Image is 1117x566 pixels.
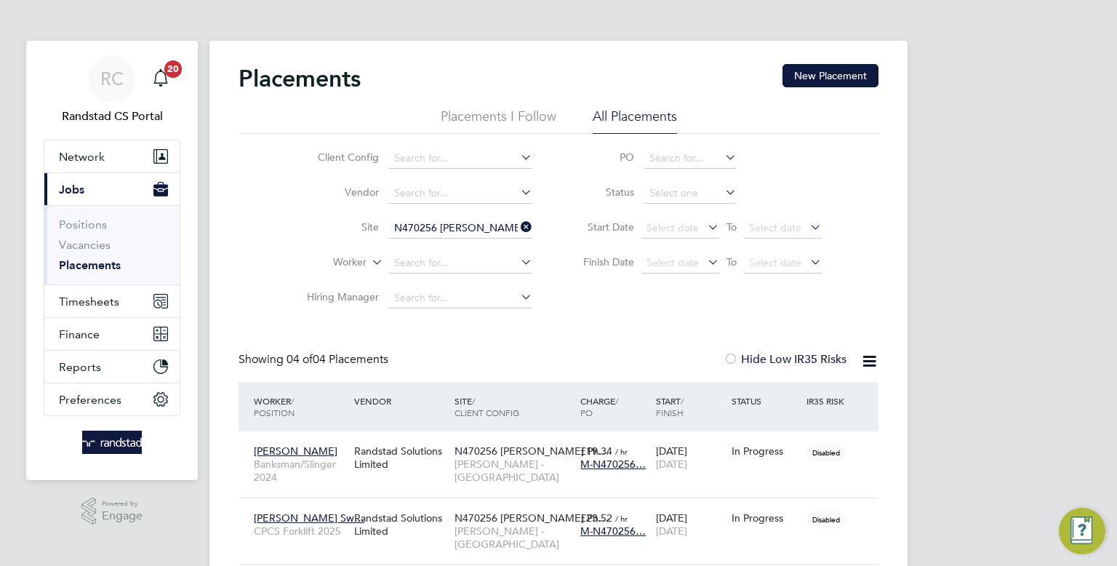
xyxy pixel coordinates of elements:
h2: Placements [239,64,361,93]
label: Status [569,186,634,199]
span: N470256 [PERSON_NAME] Ph… [455,445,609,458]
span: M-N470256… [580,525,646,538]
span: To [722,252,741,271]
span: Network [59,150,105,164]
span: Finance [59,327,100,341]
button: Network [44,140,180,172]
span: £23.52 [580,511,612,525]
span: 20 [164,60,182,78]
button: Engage Resource Center [1059,508,1105,554]
div: Randstad Solutions Limited [351,437,451,478]
div: Site [451,388,577,426]
span: Randstad CS Portal [44,108,180,125]
a: [PERSON_NAME] Sw…CPCS Forklift 2025Randstad Solutions LimitedN470256 [PERSON_NAME] Ph…[PERSON_NAM... [250,503,878,516]
label: Client Config [295,151,379,164]
input: Search for... [389,288,532,308]
span: / Position [254,395,295,418]
li: All Placements [593,108,677,134]
div: Status [728,388,804,414]
label: Hiring Manager [295,290,379,303]
button: Preferences [44,383,180,415]
span: N470256 [PERSON_NAME] Ph… [455,511,609,525]
div: Vendor [351,388,451,414]
span: M-N470256… [580,458,646,471]
span: 04 Placements [287,352,388,367]
span: Engage [102,510,143,522]
input: Select one [644,183,737,204]
span: Powered by [102,498,143,510]
div: In Progress [732,511,800,525]
a: Powered byEngage [81,498,143,525]
span: Preferences [59,393,121,407]
input: Search for... [644,148,737,169]
li: Placements I Follow [441,108,556,134]
label: Start Date [569,220,634,234]
span: [DATE] [656,525,687,538]
span: CPCS Forklift 2025 [254,525,347,538]
a: RCRandstad CS Portal [44,55,180,125]
button: Jobs [44,173,180,205]
label: Finish Date [569,255,634,268]
span: [DATE] [656,458,687,471]
span: £19.34 [580,445,612,458]
span: [PERSON_NAME] - [GEOGRAPHIC_DATA] [455,458,573,484]
div: Randstad Solutions Limited [351,504,451,545]
div: [DATE] [652,504,728,545]
div: Jobs [44,205,180,284]
span: Jobs [59,183,84,196]
span: [PERSON_NAME] Sw… [254,511,364,525]
input: Search for... [389,183,532,204]
input: Search for... [389,218,532,239]
div: In Progress [732,445,800,458]
a: Positions [59,218,107,231]
label: Worker [283,255,367,270]
span: Select date [749,221,801,234]
label: Vendor [295,186,379,199]
label: Site [295,220,379,234]
a: Go to home page [44,431,180,454]
span: / hr [615,446,628,457]
label: Hide Low IR35 Risks [724,352,846,367]
span: / PO [580,395,618,418]
span: 04 of [287,352,313,367]
button: Timesheets [44,285,180,317]
span: / Finish [656,395,684,418]
div: IR35 Risk [803,388,853,414]
label: PO [569,151,634,164]
span: Banksman/Slinger 2024 [254,458,347,484]
a: Placements [59,258,121,272]
div: Worker [250,388,351,426]
button: Finance [44,318,180,350]
span: To [722,218,741,236]
a: Vacancies [59,238,111,252]
img: randstad-logo-retina.png [82,431,143,454]
span: Reports [59,360,101,374]
span: RC [100,69,124,88]
span: Disabled [806,510,846,529]
a: 20 [146,55,175,102]
input: Search for... [389,253,532,274]
input: Search for... [389,148,532,169]
span: Select date [749,256,801,269]
span: [PERSON_NAME] [254,445,337,458]
span: Disabled [806,443,846,462]
div: Showing [239,352,391,367]
div: [DATE] [652,437,728,478]
span: Timesheets [59,295,119,308]
button: Reports [44,351,180,383]
a: [PERSON_NAME]Banksman/Slinger 2024Randstad Solutions LimitedN470256 [PERSON_NAME] Ph…[PERSON_NAME... [250,437,878,449]
span: / Client Config [455,395,519,418]
div: Charge [577,388,652,426]
button: New Placement [782,64,878,87]
span: Select date [646,256,699,269]
div: Start [652,388,728,426]
nav: Main navigation [26,41,198,480]
span: / hr [615,513,628,524]
span: Select date [646,221,699,234]
span: [PERSON_NAME] - [GEOGRAPHIC_DATA] [455,525,573,551]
